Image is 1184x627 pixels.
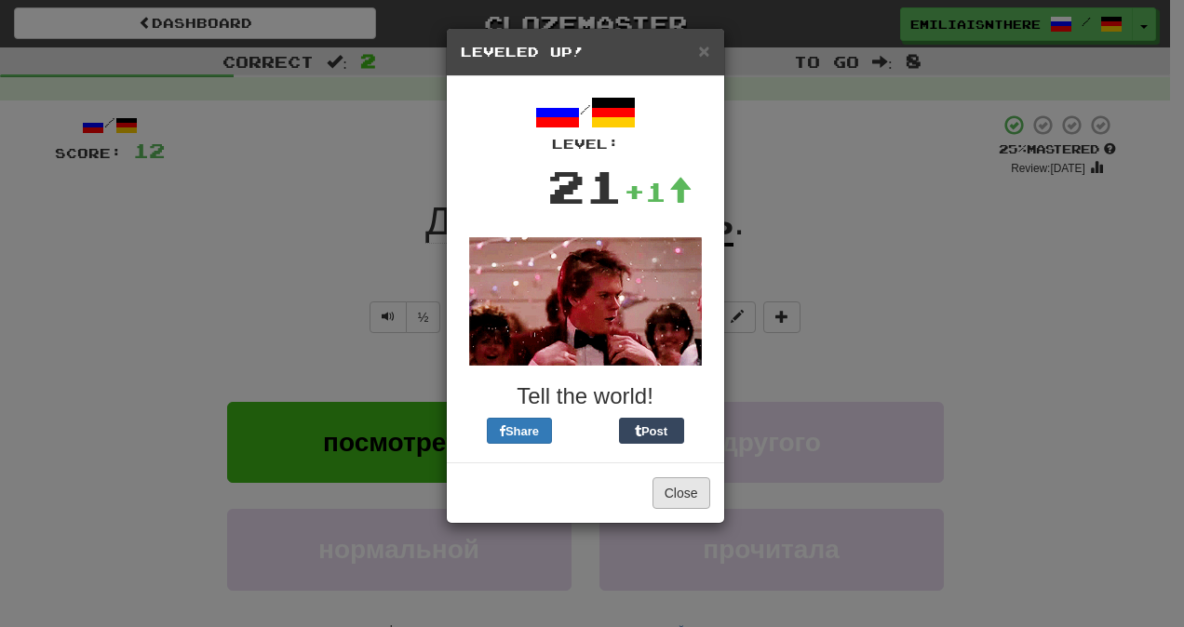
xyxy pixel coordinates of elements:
div: / [461,90,710,153]
iframe: X Post Button [552,418,619,444]
span: × [698,40,709,61]
h5: Leveled Up! [461,43,710,61]
h3: Tell the world! [461,384,710,408]
div: +1 [624,173,693,210]
div: Level: [461,135,710,153]
img: kevin-bacon-45c228efc3db0f333faed3a78f19b6d7c867765aaadacaa7c55ae667c030a76f.gif [469,237,702,366]
button: Close [698,41,709,60]
button: Post [619,418,684,444]
div: 21 [547,153,624,219]
button: Share [487,418,552,444]
button: Close [653,477,710,509]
